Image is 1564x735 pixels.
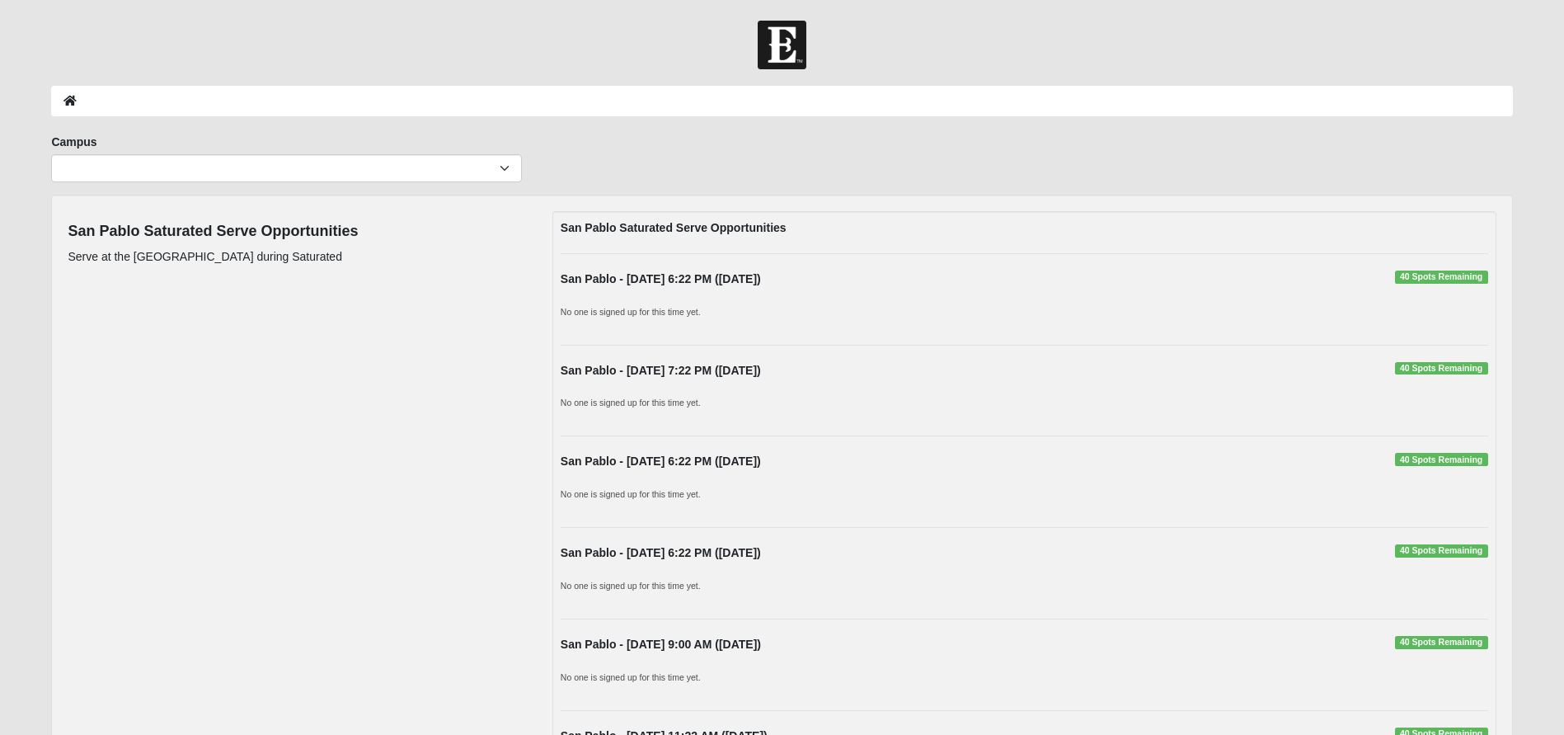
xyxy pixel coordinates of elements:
strong: San Pablo - [DATE] 6:22 PM ([DATE]) [561,546,761,559]
small: No one is signed up for this time yet. [561,581,701,591]
strong: San Pablo - [DATE] 6:22 PM ([DATE]) [561,272,761,285]
label: Campus [51,134,96,150]
span: 40 Spots Remaining [1395,362,1488,375]
h4: San Pablo Saturated Serve Opportunities [68,223,358,241]
img: Church of Eleven22 Logo [758,21,806,69]
small: No one is signed up for this time yet. [561,672,701,682]
span: 40 Spots Remaining [1395,544,1488,558]
small: No one is signed up for this time yet. [561,489,701,499]
strong: San Pablo - [DATE] 6:22 PM ([DATE]) [561,455,761,468]
strong: San Pablo - [DATE] 7:22 PM ([DATE]) [561,364,761,377]
span: 40 Spots Remaining [1395,636,1488,649]
span: 40 Spots Remaining [1395,271,1488,284]
strong: San Pablo Saturated Serve Opportunities [561,221,787,234]
small: No one is signed up for this time yet. [561,398,701,408]
strong: San Pablo - [DATE] 9:00 AM ([DATE]) [561,638,761,651]
small: No one is signed up for this time yet. [561,307,701,317]
span: 40 Spots Remaining [1395,453,1488,466]
p: Serve at the [GEOGRAPHIC_DATA] during Saturated [68,248,358,266]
